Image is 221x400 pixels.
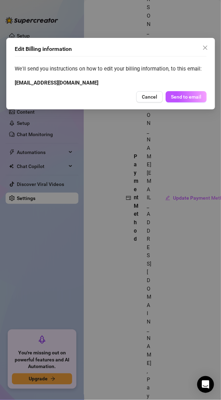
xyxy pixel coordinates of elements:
div: Edit Billing information [15,45,207,53]
span: We'll send you instructions on how to edit your billing information, to this email: [15,65,207,73]
button: Send to email [166,91,207,102]
div: Open Intercom Messenger [197,376,214,393]
button: Close [200,42,211,53]
span: Close [200,45,211,51]
button: Cancel [136,91,163,102]
span: Send to email [171,94,201,100]
span: close [202,45,208,51]
span: Cancel [142,94,157,100]
strong: [EMAIL_ADDRESS][DOMAIN_NAME] [15,80,98,86]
